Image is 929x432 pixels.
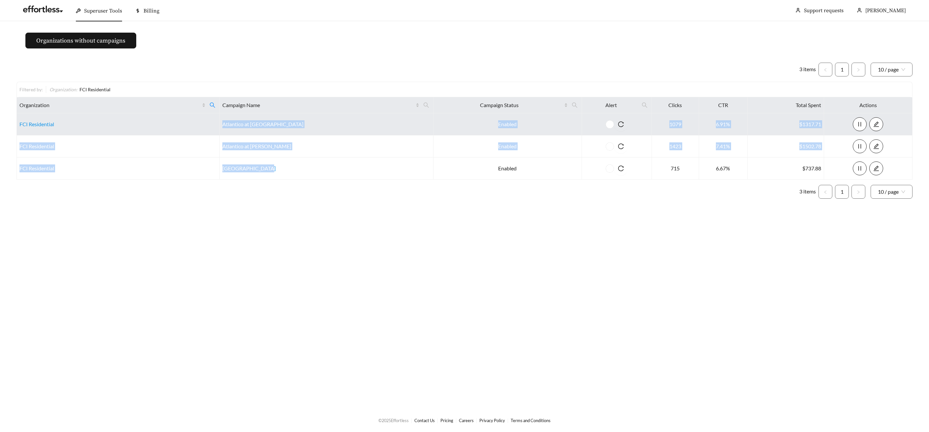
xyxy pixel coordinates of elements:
[36,36,125,45] span: Organizations without campaigns
[853,121,866,127] span: pause
[614,117,628,131] button: reload
[835,185,849,199] li: 1
[433,113,582,135] td: Enabled
[614,121,628,127] span: reload
[459,418,474,423] a: Careers
[835,63,849,76] a: 1
[699,158,748,180] td: 6.67%
[869,165,883,171] a: edit
[585,101,638,109] span: Alert
[421,100,432,110] span: search
[614,143,628,149] span: reload
[479,418,505,423] a: Privacy Policy
[856,68,860,72] span: right
[878,185,905,198] span: 10 / page
[818,185,832,199] li: Previous Page
[748,97,824,113] th: Total Spent
[870,165,883,171] span: edit
[511,418,551,423] a: Terms and Conditions
[871,63,913,76] div: Page Size
[851,63,865,76] li: Next Page
[799,185,816,199] li: 3 items
[871,185,913,199] div: Page Size
[869,139,883,153] button: edit
[853,117,867,131] button: pause
[207,100,218,110] span: search
[853,143,866,149] span: pause
[748,113,824,135] td: $1317.71
[378,418,409,423] span: © 2025 Effortless
[851,185,865,199] li: Next Page
[804,7,844,14] a: Support requests
[19,143,54,149] a: FCI Residential
[869,143,883,149] a: edit
[699,97,748,113] th: CTR
[222,121,304,127] a: Atlantico at [GEOGRAPHIC_DATA]
[748,158,824,180] td: $737.88
[851,63,865,76] button: right
[144,8,159,14] span: Billing
[25,33,136,48] button: Organizations without campaigns
[856,190,860,194] span: right
[652,158,699,180] td: 715
[436,101,563,109] span: Campaign Status
[433,135,582,158] td: Enabled
[209,102,215,108] span: search
[614,139,628,153] button: reload
[222,143,291,149] a: Atlantico at [PERSON_NAME]
[572,102,578,108] span: search
[222,101,414,109] span: Campaign Name
[19,121,54,127] a: FCI Residential
[84,8,122,14] span: Superuser Tools
[433,158,582,180] td: Enabled
[748,135,824,158] td: $1502.78
[869,121,883,127] a: edit
[642,102,648,108] span: search
[19,86,46,93] div: Filtered by:
[870,143,883,149] span: edit
[699,135,748,158] td: 7.41%
[865,7,906,14] span: [PERSON_NAME]
[569,100,580,110] span: search
[614,161,628,175] button: reload
[699,113,748,135] td: 6.91%
[878,63,905,76] span: 10 / page
[870,121,883,127] span: edit
[869,161,883,175] button: edit
[853,161,867,175] button: pause
[652,97,699,113] th: Clicks
[818,63,832,76] li: Previous Page
[853,165,866,171] span: pause
[835,185,849,198] a: 1
[19,165,54,171] a: FCI Residential
[823,68,827,72] span: left
[222,165,276,171] a: [GEOGRAPHIC_DATA]
[614,165,628,171] span: reload
[818,185,832,199] button: left
[851,185,865,199] button: right
[823,190,827,194] span: left
[19,101,201,109] span: Organization
[869,117,883,131] button: edit
[799,63,816,76] li: 3 items
[49,87,78,92] span: Organization :
[440,418,453,423] a: Pricing
[423,102,429,108] span: search
[818,63,832,76] button: left
[652,113,699,135] td: 1079
[639,100,650,110] span: search
[824,97,913,113] th: Actions
[853,139,867,153] button: pause
[835,63,849,76] li: 1
[80,87,111,92] span: FCI Residential
[652,135,699,158] td: 1423
[414,418,435,423] a: Contact Us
